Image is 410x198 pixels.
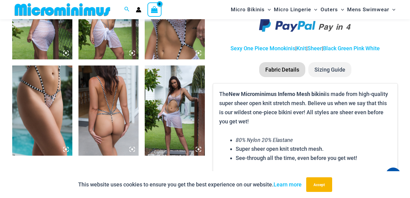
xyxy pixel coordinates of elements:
p: | | | [213,44,398,53]
p: The is made from high-quality super sheer open knit stretch mesh. Believe us when we say that thi... [219,90,391,126]
a: Sheer [307,45,322,51]
a: Green [338,45,352,51]
p: This website uses cookies to ensure you get the best experience on our website. [78,180,302,189]
a: Micro LingerieMenu ToggleMenu Toggle [272,2,319,17]
a: White [365,45,380,51]
li: Fabric Details [259,62,305,77]
a: Pink [354,45,364,51]
img: Inferno Mesh Black White 8561 One Piece [78,65,139,156]
a: Learn more [274,181,302,188]
li: Super sheer open knit stretch mesh. [236,144,391,154]
li: Sizing Guide [308,62,351,77]
em: 80% Nylon 20% Elastane [236,136,293,143]
a: Micro BikinisMenu ToggleMenu Toggle [229,2,272,17]
a: Knit [296,45,306,51]
span: Micro Bikinis [231,2,265,17]
a: View Shopping Cart, empty [147,2,161,16]
span: Outers [321,2,338,17]
a: Mens SwimwearMenu ToggleMenu Toggle [346,2,397,17]
a: Black [323,45,336,51]
a: Sexy One Piece Monokinis [230,45,295,51]
span: Menu Toggle [389,2,395,17]
img: Inferno Mesh Black White 8561 One Piece St Martin White 5996 Sarong [145,65,205,156]
span: Mens Swimwear [347,2,389,17]
button: Accept [306,177,332,192]
nav: Site Navigation [228,1,398,18]
img: Inferno Mesh Black White 8561 One Piece [12,65,72,156]
span: Menu Toggle [311,2,317,17]
li: See-through all the time, even before you get wet! [236,154,391,163]
a: Account icon link [136,7,141,12]
a: Search icon link [124,6,130,13]
span: Menu Toggle [265,2,271,17]
a: OutersMenu ToggleMenu Toggle [319,2,346,17]
span: Micro Lingerie [274,2,311,17]
b: New Microminimus Inferno Mesh bikini [229,90,325,97]
img: MM SHOP LOGO FLAT [12,3,113,16]
span: Menu Toggle [338,2,344,17]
